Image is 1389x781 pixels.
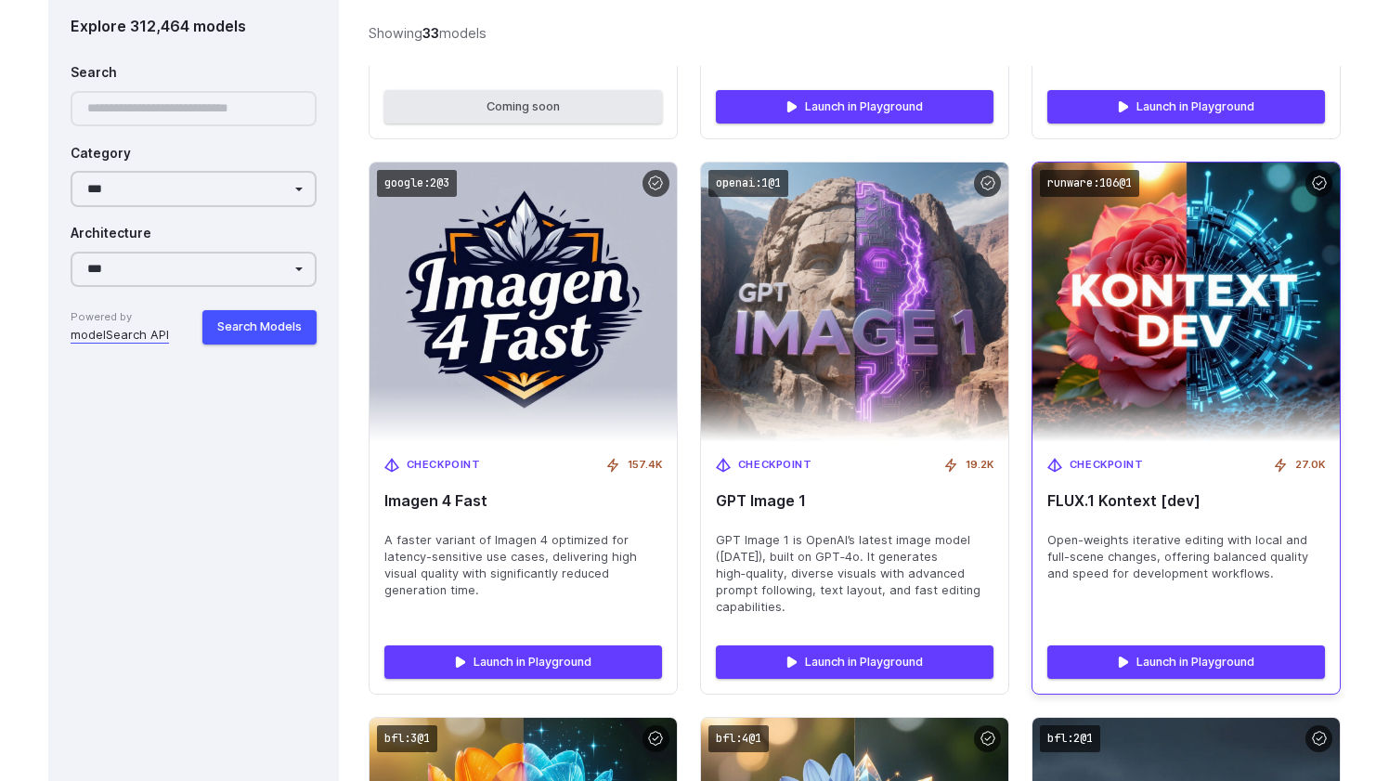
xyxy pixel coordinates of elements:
span: FLUX.1 Kontext [dev] [1047,492,1325,510]
a: Launch in Playground [384,645,662,679]
code: bfl:3@1 [377,725,437,752]
div: Showing models [369,22,487,44]
a: modelSearch API [71,326,169,345]
span: Checkpoint [407,457,481,474]
span: GPT Image 1 [716,492,993,510]
code: runware:106@1 [1040,170,1139,197]
code: openai:1@1 [708,170,788,197]
img: FLUX.1 Kontext [dev] [1017,149,1355,456]
div: Explore 312,464 models [71,15,317,39]
span: A faster variant of Imagen 4 optimized for latency-sensitive use cases, delivering high visual qu... [384,532,662,599]
code: google:2@3 [377,170,457,197]
img: Imagen 4 Fast [370,163,677,442]
label: Architecture [71,224,151,244]
span: 27.0K [1295,457,1325,474]
span: Checkpoint [1070,457,1144,474]
a: Launch in Playground [716,645,993,679]
span: 19.2K [966,457,993,474]
button: Coming soon [384,90,662,124]
span: GPT Image 1 is OpenAI’s latest image model ([DATE]), built on GPT‑4o. It generates high‑quality, ... [716,532,993,616]
a: Launch in Playground [716,90,993,124]
code: bfl:2@1 [1040,725,1100,752]
img: GPT Image 1 [701,163,1008,442]
label: Search [71,63,117,84]
a: Launch in Playground [1047,645,1325,679]
span: Checkpoint [738,457,812,474]
strong: 33 [422,25,439,41]
a: Launch in Playground [1047,90,1325,124]
select: Category [71,171,317,207]
button: Search Models [202,310,317,344]
label: Category [71,143,131,163]
select: Architecture [71,252,317,288]
span: Imagen 4 Fast [384,492,662,510]
span: Open-weights iterative editing with local and full-scene changes, offering balanced quality and s... [1047,532,1325,582]
code: bfl:4@1 [708,725,769,752]
span: Powered by [71,309,169,326]
span: 157.4K [628,457,662,474]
